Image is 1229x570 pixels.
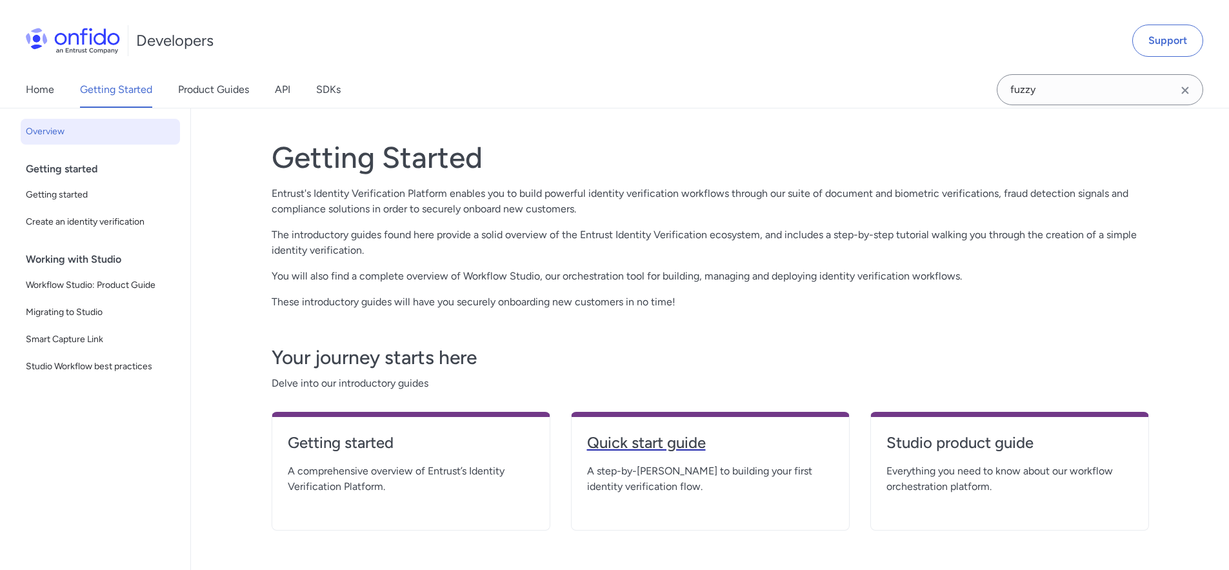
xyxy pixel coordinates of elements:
[886,463,1133,494] span: Everything you need to know about our workflow orchestration platform.
[21,354,180,380] a: Studio Workflow best practices
[26,28,120,54] img: Onfido Logo
[26,359,175,374] span: Studio Workflow best practices
[21,209,180,235] a: Create an identity verification
[272,269,1149,284] p: You will also find a complete overview of Workflow Studio, our orchestration tool for building, m...
[1177,83,1193,98] svg: Clear search field button
[26,156,185,182] div: Getting started
[316,72,341,108] a: SDKs
[80,72,152,108] a: Getting Started
[21,327,180,352] a: Smart Capture Link
[178,72,249,108] a: Product Guides
[26,124,175,139] span: Overview
[997,74,1203,105] input: Onfido search input field
[21,272,180,298] a: Workflow Studio: Product Guide
[1132,25,1203,57] a: Support
[26,214,175,230] span: Create an identity verification
[886,433,1133,463] a: Studio product guide
[288,433,534,453] h4: Getting started
[587,433,834,463] a: Quick start guide
[288,463,534,494] span: A comprehensive overview of Entrust’s Identity Verification Platform.
[272,294,1149,310] p: These introductory guides will have you securely onboarding new customers in no time!
[21,300,180,325] a: Migrating to Studio
[26,332,175,347] span: Smart Capture Link
[272,227,1149,258] p: The introductory guides found here provide a solid overview of the Entrust Identity Verification ...
[26,187,175,203] span: Getting started
[587,433,834,453] h4: Quick start guide
[272,376,1149,391] span: Delve into our introductory guides
[26,72,54,108] a: Home
[26,278,175,293] span: Workflow Studio: Product Guide
[21,182,180,208] a: Getting started
[272,345,1149,371] h3: Your journey starts here
[272,186,1149,217] p: Entrust's Identity Verification Platform enables you to build powerful identity verification work...
[272,139,1149,176] h1: Getting Started
[288,433,534,463] a: Getting started
[21,119,180,145] a: Overview
[136,30,214,51] h1: Developers
[275,72,290,108] a: API
[587,463,834,494] span: A step-by-[PERSON_NAME] to building your first identity verification flow.
[26,247,185,272] div: Working with Studio
[26,305,175,320] span: Migrating to Studio
[886,433,1133,453] h4: Studio product guide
